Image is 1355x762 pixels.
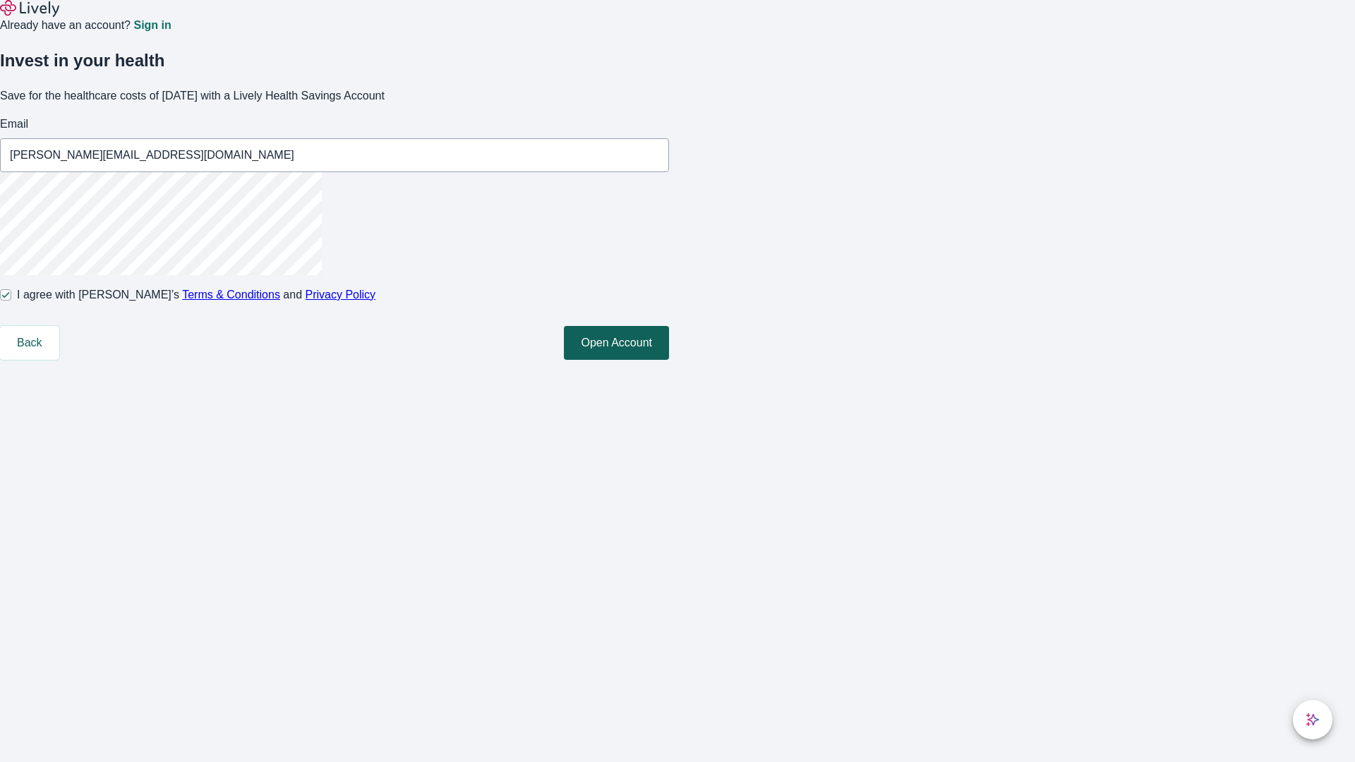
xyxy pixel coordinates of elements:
[1293,700,1332,739] button: chat
[306,289,376,301] a: Privacy Policy
[182,289,280,301] a: Terms & Conditions
[564,326,669,360] button: Open Account
[1306,713,1320,727] svg: Lively AI Assistant
[133,20,171,31] a: Sign in
[17,286,375,303] span: I agree with [PERSON_NAME]’s and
